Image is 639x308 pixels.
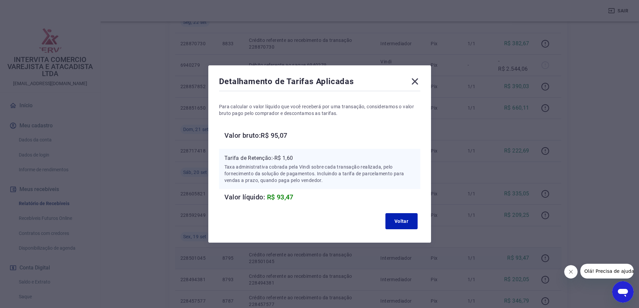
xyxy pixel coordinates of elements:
[267,193,294,201] span: R$ 93,47
[612,281,634,303] iframe: Botão para abrir a janela de mensagens
[224,164,415,184] p: Taxa administrativa cobrada pela Vindi sobre cada transação realizada, pelo fornecimento da soluç...
[219,103,420,117] p: Para calcular o valor líquido que você receberá por uma transação, consideramos o valor bruto pag...
[219,76,420,89] div: Detalhamento de Tarifas Aplicadas
[580,264,634,279] iframe: Mensagem da empresa
[224,154,415,162] p: Tarifa de Retenção: -R$ 1,60
[224,130,420,141] h6: Valor bruto: R$ 95,07
[4,5,56,10] span: Olá! Precisa de ajuda?
[564,265,578,279] iframe: Fechar mensagem
[385,213,418,229] button: Voltar
[224,192,420,202] h6: Valor líquido:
